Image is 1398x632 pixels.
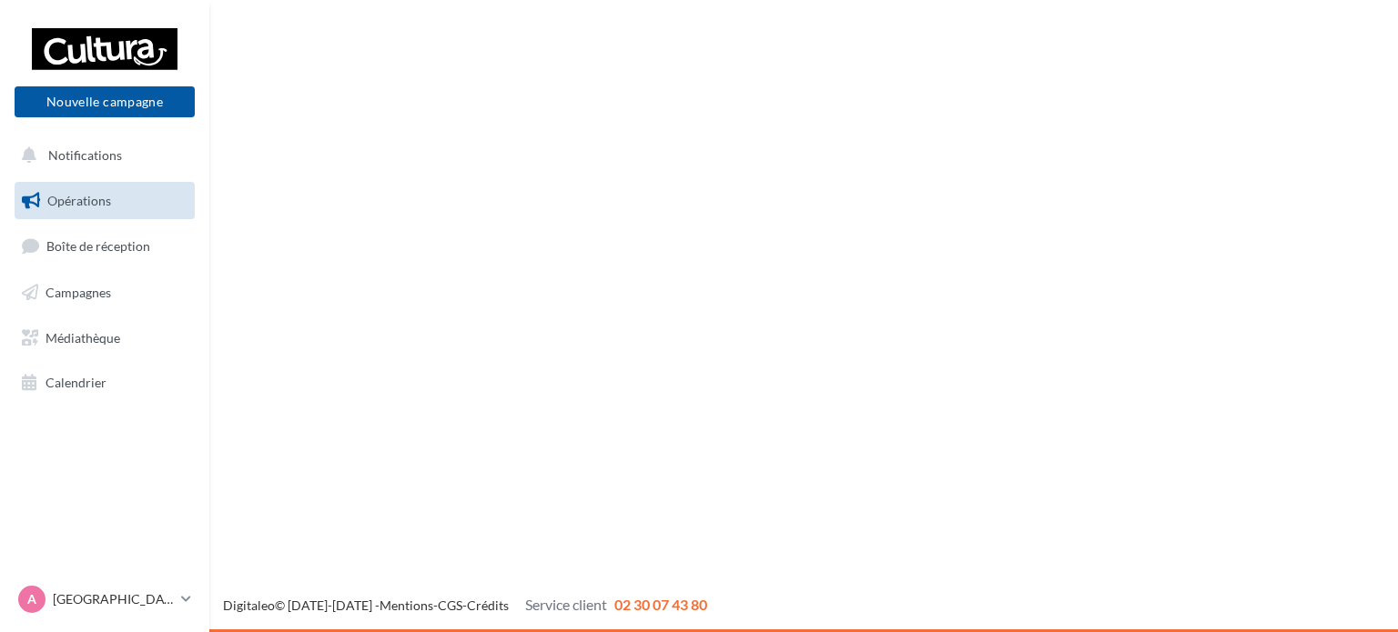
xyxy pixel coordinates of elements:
span: Service client [525,596,607,613]
button: Nouvelle campagne [15,86,195,117]
span: Opérations [47,193,111,208]
a: A [GEOGRAPHIC_DATA] [15,582,195,617]
a: Campagnes [11,274,198,312]
span: © [DATE]-[DATE] - - - [223,597,707,613]
span: A [27,590,36,608]
span: Boîte de réception [46,238,150,254]
span: 02 30 07 43 80 [614,596,707,613]
a: Mentions [380,597,433,613]
span: Médiathèque [46,329,120,345]
a: Boîte de réception [11,226,198,266]
a: Opérations [11,182,198,220]
span: Campagnes [46,285,111,300]
a: Crédits [467,597,509,613]
a: Calendrier [11,364,198,402]
a: CGS [438,597,462,613]
button: Notifications [11,136,191,175]
span: Calendrier [46,375,106,390]
p: [GEOGRAPHIC_DATA] [53,590,174,608]
span: Notifications [48,147,122,163]
a: Digitaleo [223,597,275,613]
a: Médiathèque [11,319,198,357]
